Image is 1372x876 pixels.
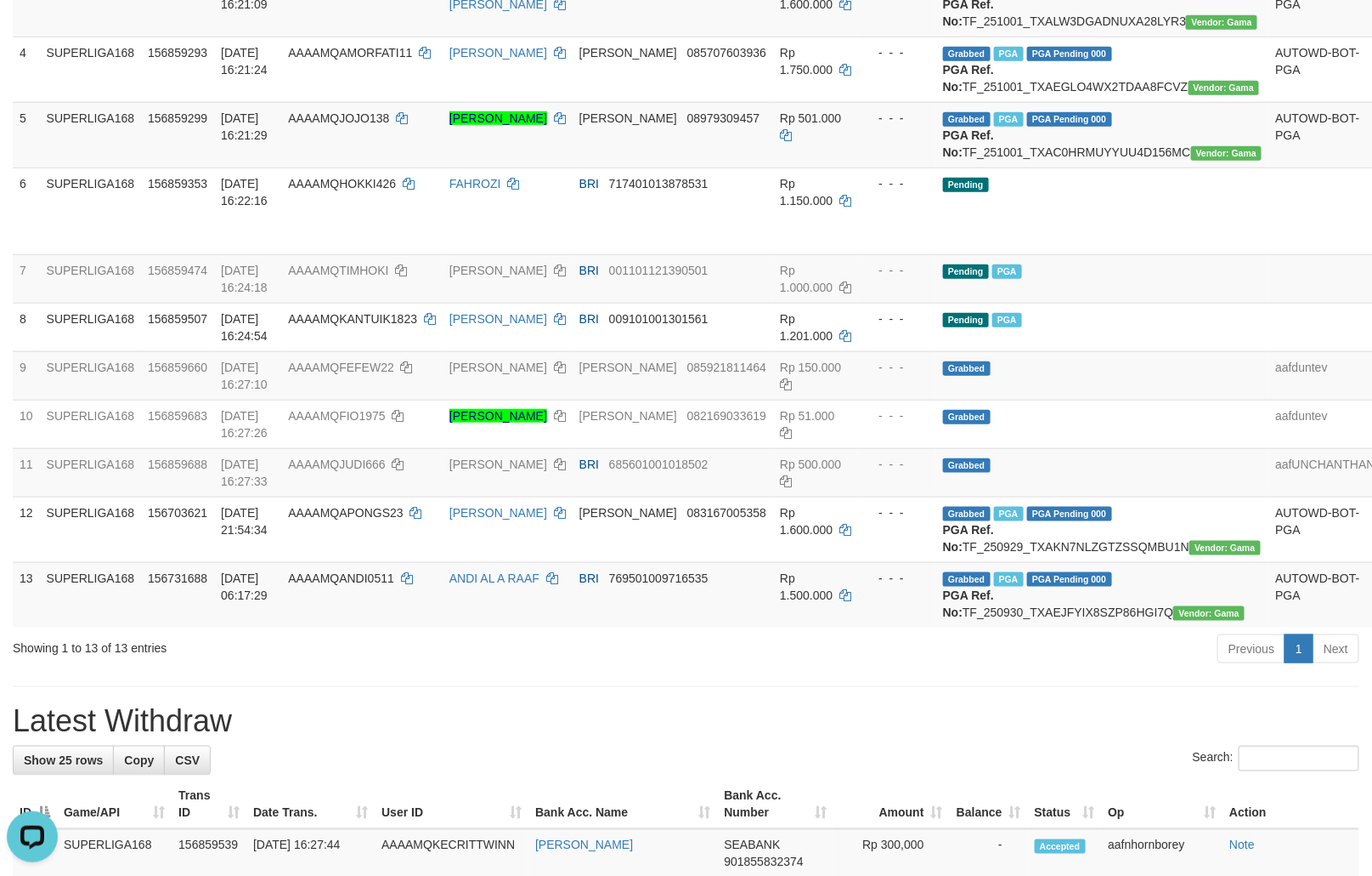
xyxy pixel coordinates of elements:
h1: Latest Withdraw [13,704,1359,738]
span: Rp 501.000 [780,111,841,125]
span: Rp 51.000 [780,409,835,423]
span: AAAAMQFIO1975 [288,409,385,423]
th: Bank Acc. Number: activate to sort column ascending [717,781,833,829]
span: [DATE] 16:27:10 [221,361,268,391]
span: PGA Pending [1027,572,1112,587]
th: Balance: activate to sort column ascending [950,781,1028,829]
a: [PERSON_NAME] [449,409,547,423]
span: AAAAMQAMORFATI11 [288,46,412,60]
span: CSV [175,754,200,767]
a: Copy [113,746,165,775]
span: Rp 150.000 [780,361,841,374]
td: 9 [13,351,40,400]
td: 5 [13,102,40,168]
td: SUPERLIGA168 [40,351,142,400]
a: [PERSON_NAME] [449,506,547,520]
span: Copy 009101001301561 to clipboard [609,312,709,326]
td: TF_250929_TXAKN7NLZGTZSSQMBU1N [936,497,1269,562]
span: Vendor URL: https://trx31.1velocity.biz [1191,146,1262,161]
span: AAAAMQTIMHOKI [288,264,388,277]
span: [PERSON_NAME] [579,361,677,374]
td: TF_250930_TXAEJFYIX8SZP86HGI7Q [936,562,1269,628]
span: [DATE] 16:24:54 [221,312,268,343]
th: Date Trans.: activate to sort column ascending [246,781,375,829]
span: Marked by aafromsomean [994,572,1024,587]
b: PGA Ref. No: [943,128,994,159]
a: [PERSON_NAME] [449,46,547,60]
span: 156859293 [148,46,207,60]
span: Copy 082169033619 to clipboard [687,409,766,423]
span: [DATE] 16:21:29 [221,111,268,142]
input: Search: [1239,746,1359,771]
th: Game/API: activate to sort column ascending [57,781,172,829]
th: Amount: activate to sort column ascending [833,781,949,829]
span: BRI [579,572,599,585]
span: 156703621 [148,506,207,520]
td: SUPERLIGA168 [40,168,142,254]
td: 4 [13,37,40,102]
th: Trans ID: activate to sort column ascending [172,781,246,829]
span: BRI [579,312,599,326]
th: User ID: activate to sort column ascending [375,781,528,829]
span: PGA Pending [1027,507,1112,521]
div: - - - [865,456,929,473]
td: SUPERLIGA168 [40,37,142,102]
span: BRI [579,177,599,191]
span: Copy 083167005358 to clipboard [687,506,766,520]
span: [DATE] 16:27:33 [221,458,268,488]
td: 11 [13,448,40,497]
a: [PERSON_NAME] [449,264,547,277]
span: Copy 685601001018502 to clipboard [609,458,709,471]
span: Grabbed [943,507,991,521]
span: BRI [579,264,599,277]
a: [PERSON_NAME] [449,361,547,374]
a: [PERSON_NAME] [449,458,547,471]
td: SUPERLIGA168 [40,448,142,497]
th: Status: activate to sort column ascending [1028,781,1102,829]
td: TF_251001_TXAC0HRMUYYUU4D156MC [936,102,1269,168]
span: Grabbed [943,47,991,61]
span: 156731688 [148,572,207,585]
span: 156859683 [148,409,207,423]
span: PGA Pending [1027,47,1112,61]
span: Vendor URL: https://trx31.1velocity.biz [1173,606,1245,621]
span: Copy 717401013878531 to clipboard [609,177,709,191]
span: Grabbed [943,361,991,376]
span: Copy 001101121390501 to clipboard [609,264,709,277]
a: FAHROZI [449,177,501,191]
a: 1 [1284,634,1313,663]
span: Pending [943,265,989,279]
td: TF_251001_TXAEGLO4WX2TDAA8FCVZ [936,37,1269,102]
span: Show 25 rows [24,754,103,767]
td: 13 [13,562,40,628]
span: Rp 1.600.000 [780,506,833,537]
td: SUPERLIGA168 [40,303,142,351]
td: 12 [13,497,40,562]
th: ID: activate to sort column descending [13,781,57,829]
span: Pending [943,313,989,327]
span: Pending [943,178,989,192]
td: SUPERLIGA168 [40,400,142,448]
span: Vendor URL: https://trx31.1velocity.biz [1189,541,1261,555]
a: ANDI AL A RAAF [449,572,539,585]
td: SUPERLIGA168 [40,102,142,168]
div: - - - [865,359,929,376]
span: 156859353 [148,177,207,191]
span: 156859507 [148,312,207,326]
span: Grabbed [943,458,991,473]
th: Op: activate to sort column ascending [1101,781,1222,829]
span: AAAAMQANDI0511 [288,572,394,585]
b: PGA Ref. No: [943,589,994,619]
span: Copy 901855832374 to clipboard [724,856,803,869]
a: [PERSON_NAME] [535,839,633,852]
span: AAAAMQHOKKI426 [288,177,396,191]
span: 156859474 [148,264,207,277]
span: [DATE] 21:54:34 [221,506,268,537]
span: PGA [992,265,1022,279]
span: Grabbed [943,112,991,127]
label: Search: [1193,746,1359,771]
a: Previous [1217,634,1285,663]
span: Rp 1.000.000 [780,264,833,294]
span: AAAAMQKANTUIK1823 [288,312,417,326]
div: - - - [865,407,929,424]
